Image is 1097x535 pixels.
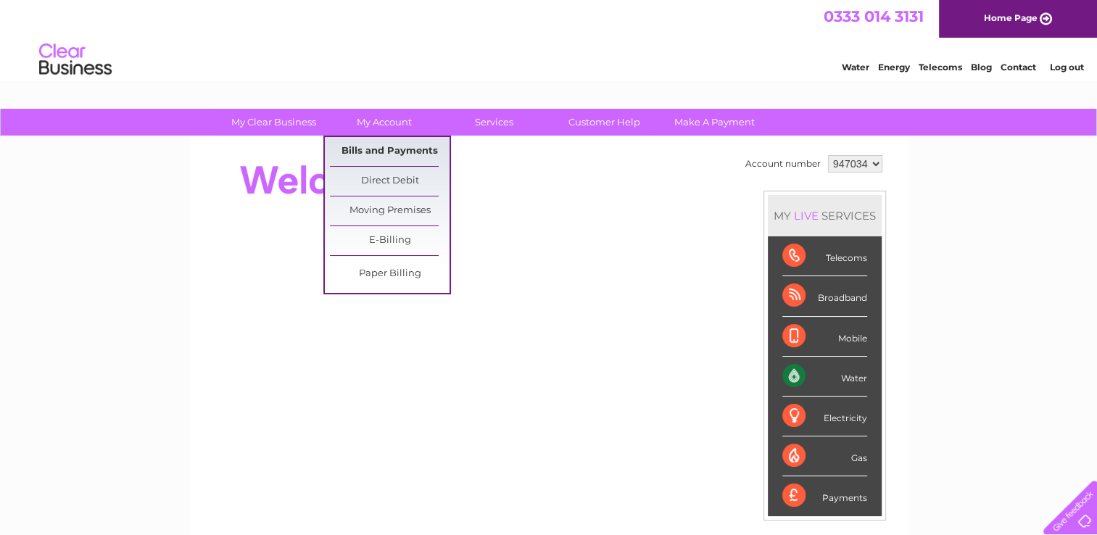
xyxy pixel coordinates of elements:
a: My Account [324,109,444,136]
a: My Clear Business [214,109,334,136]
a: Log out [1049,62,1083,72]
div: Gas [782,436,867,476]
div: Water [782,357,867,397]
a: Water [842,62,869,72]
a: Energy [878,62,910,72]
a: Paper Billing [330,260,450,289]
a: Services [434,109,554,136]
div: LIVE [791,209,821,223]
a: E-Billing [330,226,450,255]
div: Payments [782,476,867,515]
td: Account number [742,152,824,176]
div: MY SERVICES [768,195,882,236]
a: Telecoms [919,62,962,72]
a: Moving Premises [330,196,450,225]
a: Direct Debit [330,167,450,196]
a: Make A Payment [655,109,774,136]
div: Electricity [782,397,867,436]
img: logo.png [38,38,112,82]
a: Blog [971,62,992,72]
a: Customer Help [545,109,664,136]
div: Broadband [782,276,867,316]
div: Mobile [782,317,867,357]
a: 0333 014 3131 [824,7,924,25]
div: Telecoms [782,236,867,276]
a: Bills and Payments [330,137,450,166]
a: Contact [1001,62,1036,72]
div: Clear Business is a trading name of Verastar Limited (registered in [GEOGRAPHIC_DATA] No. 3667643... [207,8,892,70]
